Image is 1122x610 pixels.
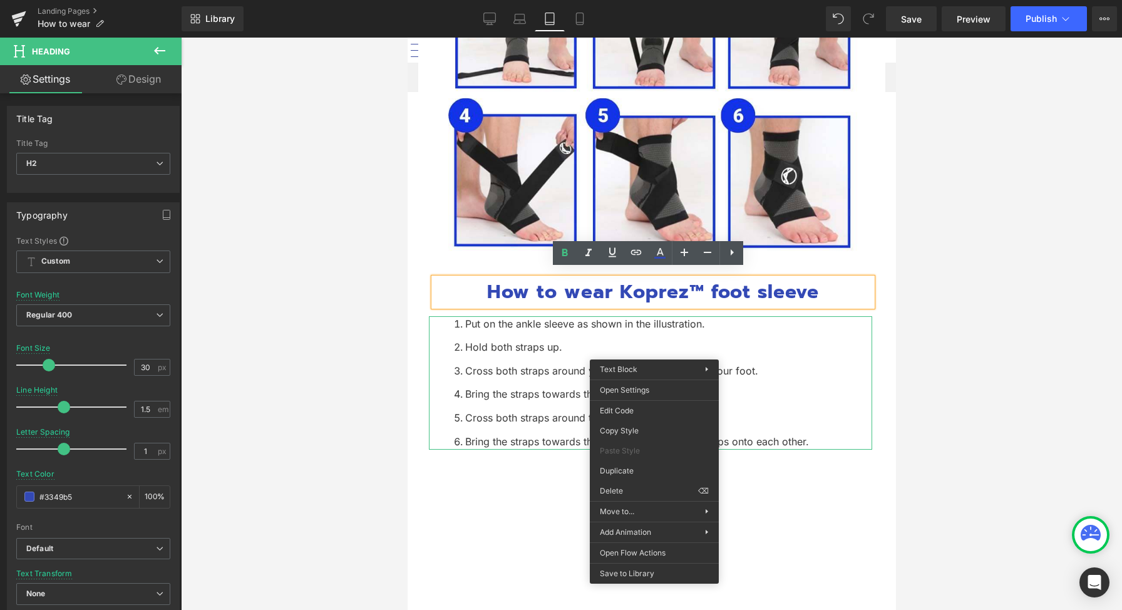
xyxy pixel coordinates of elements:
[140,486,170,508] div: %
[957,13,991,26] span: Preview
[826,6,851,31] button: Undo
[16,139,170,148] div: Title Tag
[600,465,709,477] span: Duplicate
[1079,567,1109,597] div: Open Intercom Messenger
[158,447,168,455] span: px
[39,490,120,504] input: Color
[26,589,46,598] b: None
[26,158,37,168] b: H2
[16,235,170,246] div: Text Styles
[158,405,168,413] span: em
[942,6,1006,31] a: Preview
[901,13,922,26] span: Save
[46,279,465,295] li: Put on the ankle sleeve as shown in the illustration.
[182,6,244,31] a: New Library
[505,6,535,31] a: Laptop
[1011,6,1087,31] button: Publish
[46,302,465,318] li: Hold both straps up.
[600,547,709,559] span: Open Flow Actions
[600,527,705,538] span: Add Animation
[698,485,709,497] span: ⌫
[46,373,465,389] li: Cross both straps around the back of your foot.
[16,291,59,299] div: Font Weight
[600,385,709,396] span: Open Settings
[16,386,58,395] div: Line Height
[16,203,68,220] div: Typography
[26,310,73,319] b: Regular 400
[535,6,565,31] a: Tablet
[46,326,465,342] li: Cross both straps around your ankle and the top of your foot.
[600,405,709,416] span: Edit Code
[38,19,90,29] span: How to wear
[600,445,709,457] span: Paste Style
[46,396,465,413] li: Bring the straps towards the front, and stick both straps onto each other.
[600,506,705,517] span: Move to...
[856,6,881,31] button: Redo
[26,544,53,554] i: Default
[32,46,70,56] span: Heading
[38,6,182,16] a: Landing Pages
[265,338,279,353] a: Expand / Collapse
[16,569,73,578] div: Text Transform
[600,425,709,437] span: Copy Style
[565,6,595,31] a: Mobile
[600,568,709,579] span: Save to Library
[93,65,184,93] a: Design
[205,13,235,24] span: Library
[41,256,70,267] b: Custom
[80,240,411,269] b: How to wear Koprez™ foot sleeve
[16,428,70,437] div: Letter Spacing
[16,344,51,353] div: Font Size
[1092,6,1117,31] button: More
[211,338,252,353] span: Text Block
[475,6,505,31] a: Desktop
[158,363,168,371] span: px
[16,106,53,124] div: Title Tag
[16,470,54,478] div: Text Color
[46,349,465,365] li: Bring the straps towards the back of your foot.
[600,485,698,497] span: Delete
[1026,14,1057,24] span: Publish
[600,364,637,374] span: Text Block
[16,523,170,532] div: Font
